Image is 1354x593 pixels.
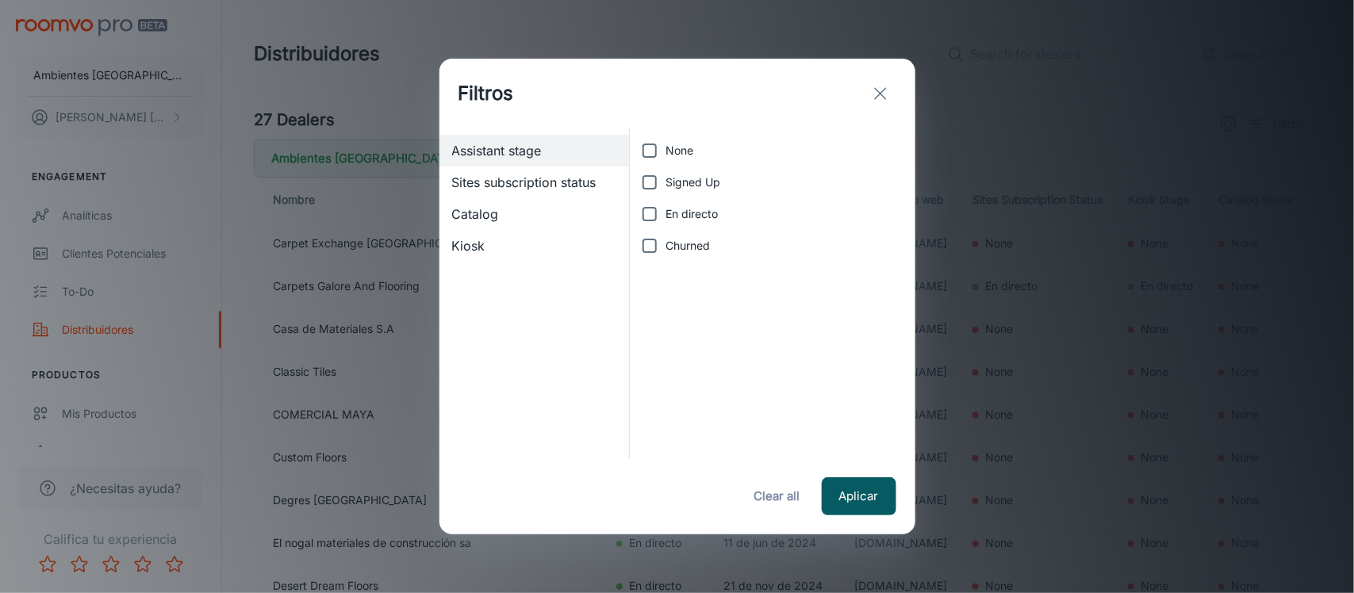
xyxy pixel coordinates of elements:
[746,477,809,515] button: Clear all
[439,166,630,198] div: Sites subscription status
[452,141,617,160] span: Assistant stage
[665,174,720,191] span: Signed Up
[452,173,617,192] span: Sites subscription status
[665,237,710,254] span: Churned
[865,78,896,109] button: exit
[439,198,630,230] div: Catalog
[458,79,514,108] h1: Filtros
[439,230,630,262] div: Kiosk
[822,477,896,515] button: Aplicar
[439,135,630,166] div: Assistant stage
[452,236,617,255] span: Kiosk
[665,205,718,223] span: En directo
[452,205,617,224] span: Catalog
[665,142,693,159] span: None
